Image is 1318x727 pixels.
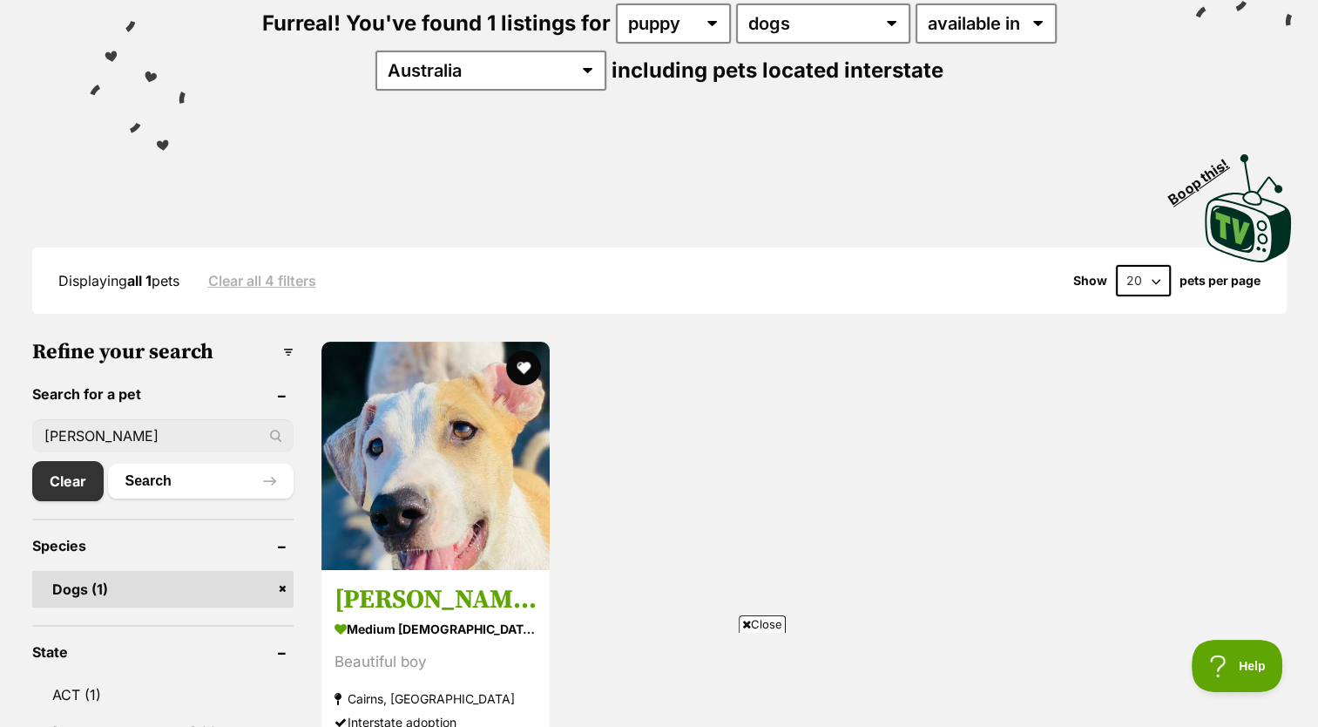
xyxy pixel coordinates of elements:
span: Furreal! You've found 1 listings for [262,10,611,36]
a: Dogs (1) [32,571,294,608]
header: Search for a pet [32,386,294,402]
a: Boop this! [1205,139,1292,266]
button: Search [108,464,294,499]
header: State [32,644,294,660]
h3: Refine your search [32,340,294,364]
strong: all 1 [127,272,152,289]
span: Show [1073,274,1107,288]
input: Toby [32,419,294,452]
button: favourite [506,350,541,385]
a: Clear all 4 filters [208,273,316,289]
label: pets per page [1179,274,1261,288]
a: Clear [32,461,104,501]
span: Boop this! [1166,145,1246,207]
img: PetRescue TV logo [1205,154,1292,262]
strong: medium [DEMOGRAPHIC_DATA] Dog [335,616,537,642]
h3: [PERSON_NAME] [335,583,537,616]
span: including pets located interstate [612,58,943,83]
iframe: Help Scout Beacon - Open [1192,640,1283,692]
span: Displaying pets [58,272,179,289]
iframe: Advertisement [342,640,977,718]
span: Close [739,615,786,633]
div: Beautiful boy [335,650,537,674]
img: Harlen - Mastiff Dog [321,342,550,570]
strong: Cairns, [GEOGRAPHIC_DATA] [335,687,537,710]
a: ACT (1) [32,676,294,713]
header: Species [32,538,294,554]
